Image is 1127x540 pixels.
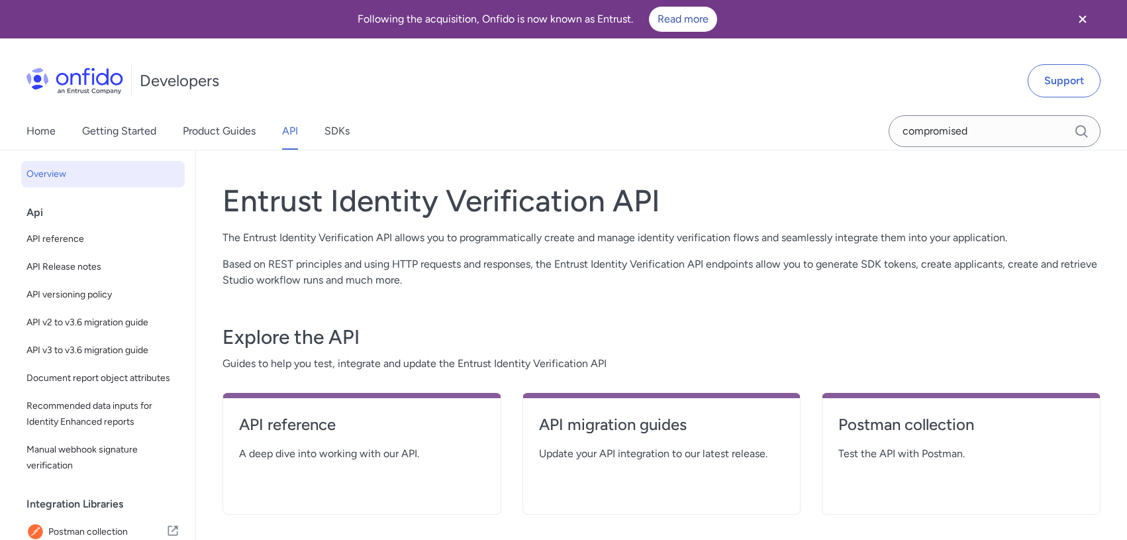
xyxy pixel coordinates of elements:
[222,324,1101,351] h3: Explore the API
[222,182,1101,219] h1: Entrust Identity Verification API
[649,7,717,32] a: Read more
[21,226,185,252] a: API reference
[26,442,179,474] span: Manual webhook signature verification
[26,231,179,247] span: API reference
[26,343,179,358] span: API v3 to v3.6 migration guide
[26,113,56,150] a: Home
[1075,11,1091,27] svg: Close banner
[26,398,179,430] span: Recommended data inputs for Identity Enhanced reports
[183,113,256,150] a: Product Guides
[26,287,179,303] span: API versioning policy
[21,254,185,280] a: API Release notes
[21,393,185,435] a: Recommended data inputs for Identity Enhanced reports
[26,370,179,386] span: Document report object attributes
[26,166,179,182] span: Overview
[26,315,179,331] span: API v2 to v3.6 migration guide
[239,446,485,462] span: A deep dive into working with our API.
[21,437,185,479] a: Manual webhook signature verification
[539,446,785,462] span: Update your API integration to our latest release.
[1028,64,1101,97] a: Support
[239,414,485,446] a: API reference
[82,113,156,150] a: Getting Started
[21,282,185,308] a: API versioning policy
[16,7,1058,32] div: Following the acquisition, Onfido is now known as Entrust.
[222,256,1101,288] p: Based on REST principles and using HTTP requests and responses, the Entrust Identity Verification...
[26,68,123,94] img: Onfido Logo
[21,309,185,336] a: API v2 to v3.6 migration guide
[239,414,485,435] h4: API reference
[222,356,1101,372] span: Guides to help you test, integrate and update the Entrust Identity Verification API
[26,259,179,275] span: API Release notes
[26,491,190,517] div: Integration Libraries
[21,337,185,364] a: API v3 to v3.6 migration guide
[838,446,1084,462] span: Test the API with Postman.
[539,414,785,435] h4: API migration guides
[222,230,1101,246] p: The Entrust Identity Verification API allows you to programmatically create and manage identity v...
[838,414,1084,435] h4: Postman collection
[26,199,190,226] div: Api
[21,161,185,188] a: Overview
[1058,3,1107,36] button: Close banner
[324,113,350,150] a: SDKs
[21,365,185,392] a: Document report object attributes
[140,70,219,91] h1: Developers
[838,414,1084,446] a: Postman collection
[889,115,1101,147] input: Onfido search input field
[282,113,298,150] a: API
[539,414,785,446] a: API migration guides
